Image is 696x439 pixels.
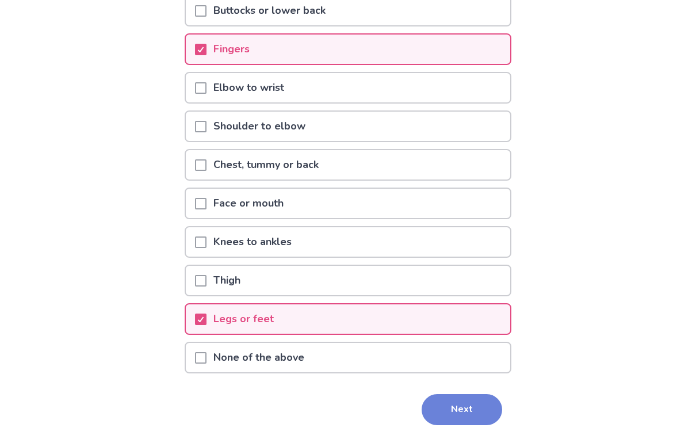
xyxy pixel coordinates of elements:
[206,35,257,64] p: Fingers
[206,227,299,257] p: Knees to ankles
[206,73,291,102] p: Elbow to wrist
[206,150,326,180] p: Chest, tummy or back
[422,394,502,425] button: Next
[206,189,290,218] p: Face or mouth
[206,304,281,334] p: Legs or feet
[206,266,247,295] p: Thigh
[206,343,311,372] p: None of the above
[206,112,312,141] p: Shoulder to elbow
